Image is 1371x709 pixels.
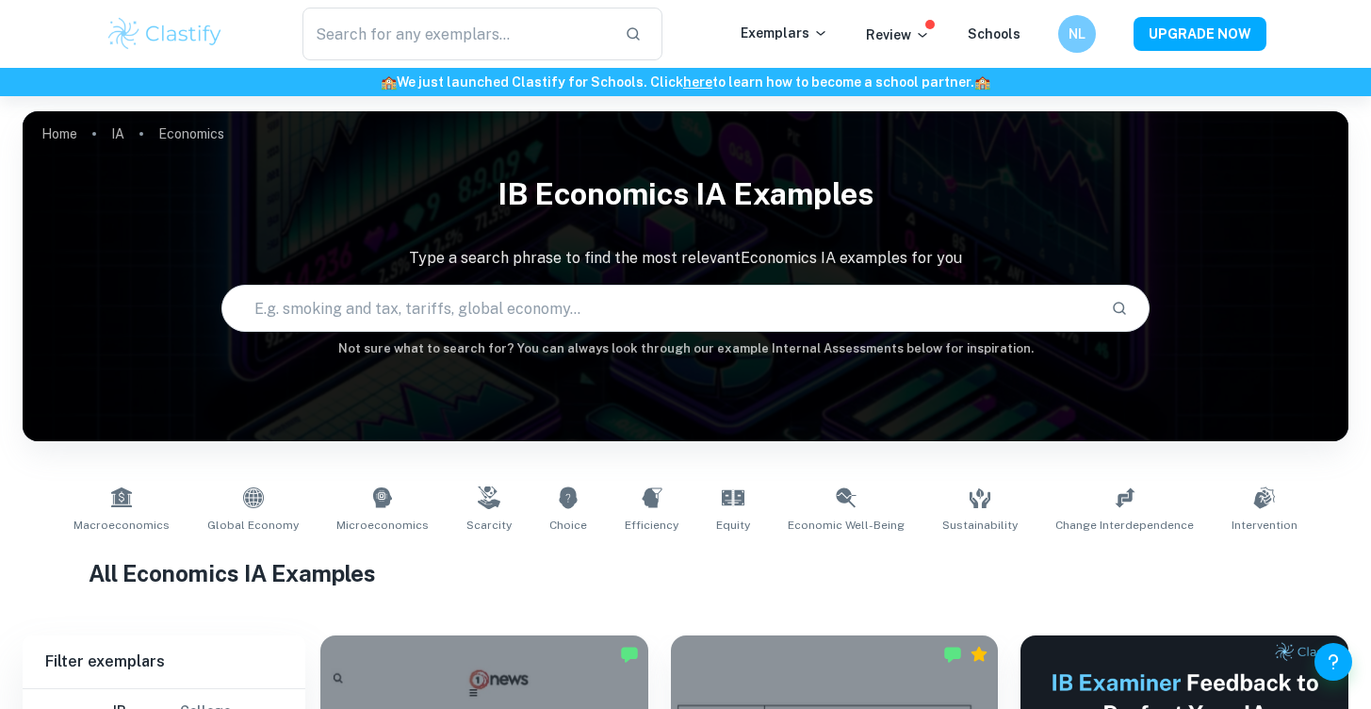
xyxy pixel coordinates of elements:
[1103,292,1135,324] button: Search
[1058,15,1096,53] button: NL
[716,517,750,534] span: Equity
[158,124,224,144] p: Economics
[381,74,397,90] span: 🏫
[549,517,587,534] span: Choice
[466,517,512,534] span: Scarcity
[1314,643,1352,681] button: Help and Feedback
[336,517,429,534] span: Microeconomics
[1066,24,1087,44] h6: NL
[788,517,905,534] span: Economic Well-Being
[222,282,1096,335] input: E.g. smoking and tax, tariffs, global economy...
[23,247,1348,270] p: Type a search phrase to find the most relevant Economics IA examples for you
[4,72,1367,92] h6: We just launched Clastify for Schools. Click to learn how to become a school partner.
[302,8,611,60] input: Search for any exemplars...
[1055,517,1194,534] span: Change Interdependence
[23,339,1348,358] h6: Not sure what to search for? You can always look through our example Internal Assessments below f...
[41,121,77,147] a: Home
[89,556,1281,590] h1: All Economics IA Examples
[23,635,305,688] h6: Filter exemplars
[943,645,962,664] img: Marked
[741,23,828,43] p: Exemplars
[683,74,712,90] a: here
[968,26,1020,41] a: Schools
[111,121,124,147] a: IA
[620,645,639,664] img: Marked
[625,517,678,534] span: Efficiency
[1134,17,1266,51] button: UPGRADE NOW
[970,645,988,664] div: Premium
[866,25,930,45] p: Review
[974,74,990,90] span: 🏫
[942,517,1018,534] span: Sustainability
[106,15,225,53] img: Clastify logo
[73,517,170,534] span: Macroeconomics
[207,517,299,534] span: Global Economy
[1232,517,1298,534] span: Intervention
[23,164,1348,224] h1: IB Economics IA examples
